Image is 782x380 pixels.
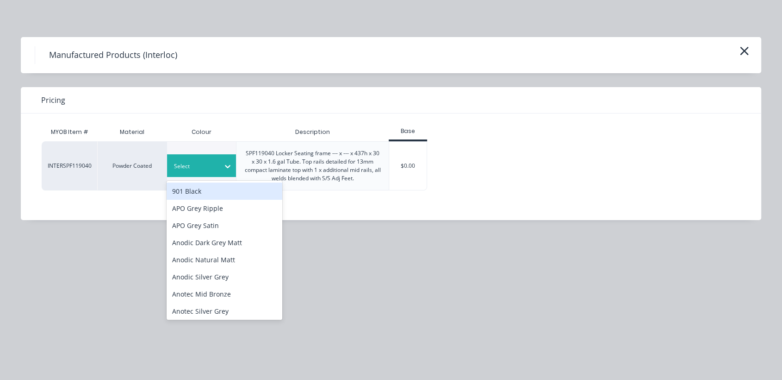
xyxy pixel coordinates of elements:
div: Anotec Silver Grey [167,303,282,320]
div: Base [389,127,427,135]
div: Colour [167,123,236,141]
div: INTERSPF119040 [42,141,97,190]
div: $0.00 [389,142,427,190]
div: APO Grey Satin [167,217,282,234]
div: Material [97,123,167,141]
h4: Manufactured Products (Interloc) [35,46,191,64]
div: MYOB Item # [42,123,97,141]
div: 901 Black [167,183,282,200]
span: Pricing [41,95,65,106]
div: Anodic Dark Grey Matt [167,234,282,251]
div: SPF119040 Locker Seating frame --- x --- x 437h x 30 x 30 x 1.6 gal Tube. Top rails detailed for ... [244,149,381,183]
div: Anodic Silver Grey [167,268,282,285]
div: Powder Coated [97,141,167,190]
div: APO Grey Ripple [167,200,282,217]
div: Anotec Mid Bronze [167,285,282,303]
div: Description [288,120,337,144]
div: Anodic Natural Matt [167,251,282,268]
